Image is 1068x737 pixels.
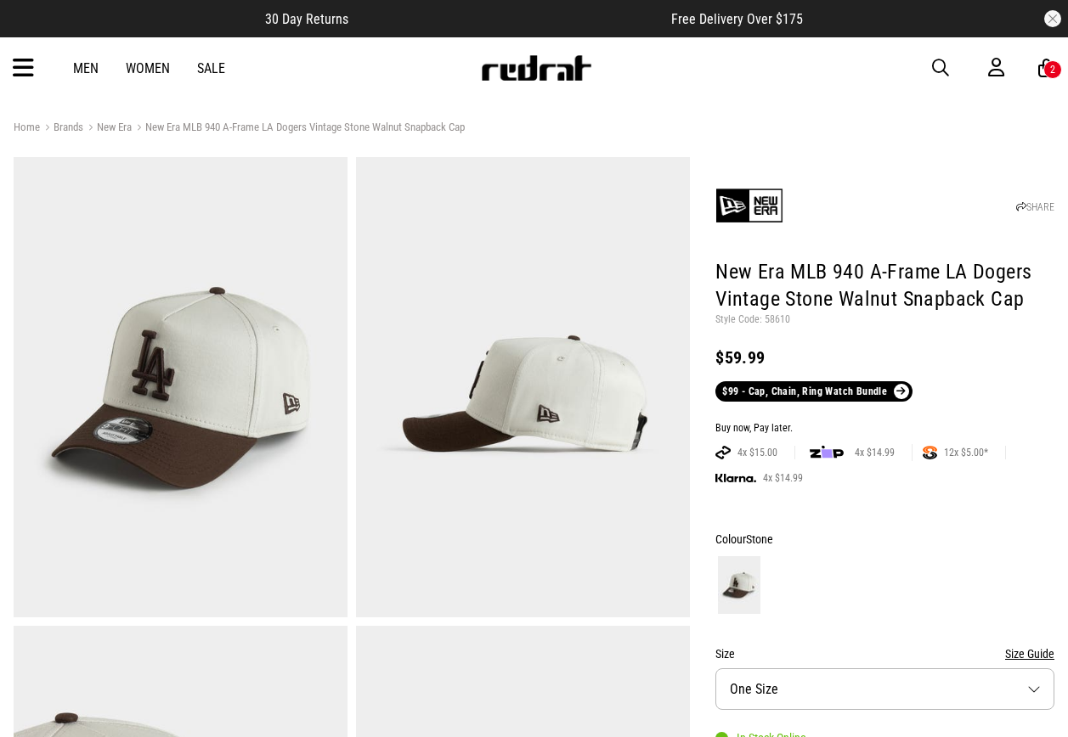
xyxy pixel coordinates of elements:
span: 12x $5.00* [937,446,995,459]
img: New Era Mlb 940 A-frame La Dogers Vintage Stone Walnut Snapback Cap in Beige [14,157,348,617]
iframe: Customer reviews powered by Trustpilot [382,10,637,27]
span: Free Delivery Over $175 [671,11,803,27]
p: Style Code: 58610 [715,313,1054,327]
span: 4x $15.00 [731,446,784,459]
span: Stone [746,532,773,546]
a: SHARE [1016,201,1054,213]
a: New Era MLB 940 A-Frame LA Dogers Vintage Stone Walnut Snapback Cap [132,121,465,137]
a: $99 - Cap, Chain, Ring Watch Bundle [715,381,912,402]
button: Size Guide [1005,644,1054,664]
a: Sale [197,60,225,76]
div: 2 [1050,64,1055,76]
button: One Size [715,668,1054,710]
a: Women [126,60,170,76]
img: KLARNA [715,474,756,483]
a: Men [73,60,99,76]
span: 4x $14.99 [848,446,901,459]
div: Size [715,644,1054,664]
span: 4x $14.99 [756,471,810,485]
img: SPLITPAY [923,446,937,459]
a: 2 [1038,59,1054,77]
a: Home [14,121,40,133]
img: AFTERPAY [715,446,731,459]
div: Buy now, Pay later. [715,422,1054,436]
a: New Era [83,121,132,137]
div: Colour [715,529,1054,549]
img: Stone [718,556,760,614]
h1: New Era MLB 940 A-Frame LA Dogers Vintage Stone Walnut Snapback Cap [715,259,1054,313]
img: New Era Mlb 940 A-frame La Dogers Vintage Stone Walnut Snapback Cap in Beige [356,157,690,617]
div: $59.99 [715,347,1054,368]
img: Redrat logo [480,55,592,81]
span: One Size [730,681,778,697]
a: Brands [40,121,83,137]
img: zip [810,444,844,461]
img: New Era [715,172,783,239]
span: 30 Day Returns [265,11,348,27]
